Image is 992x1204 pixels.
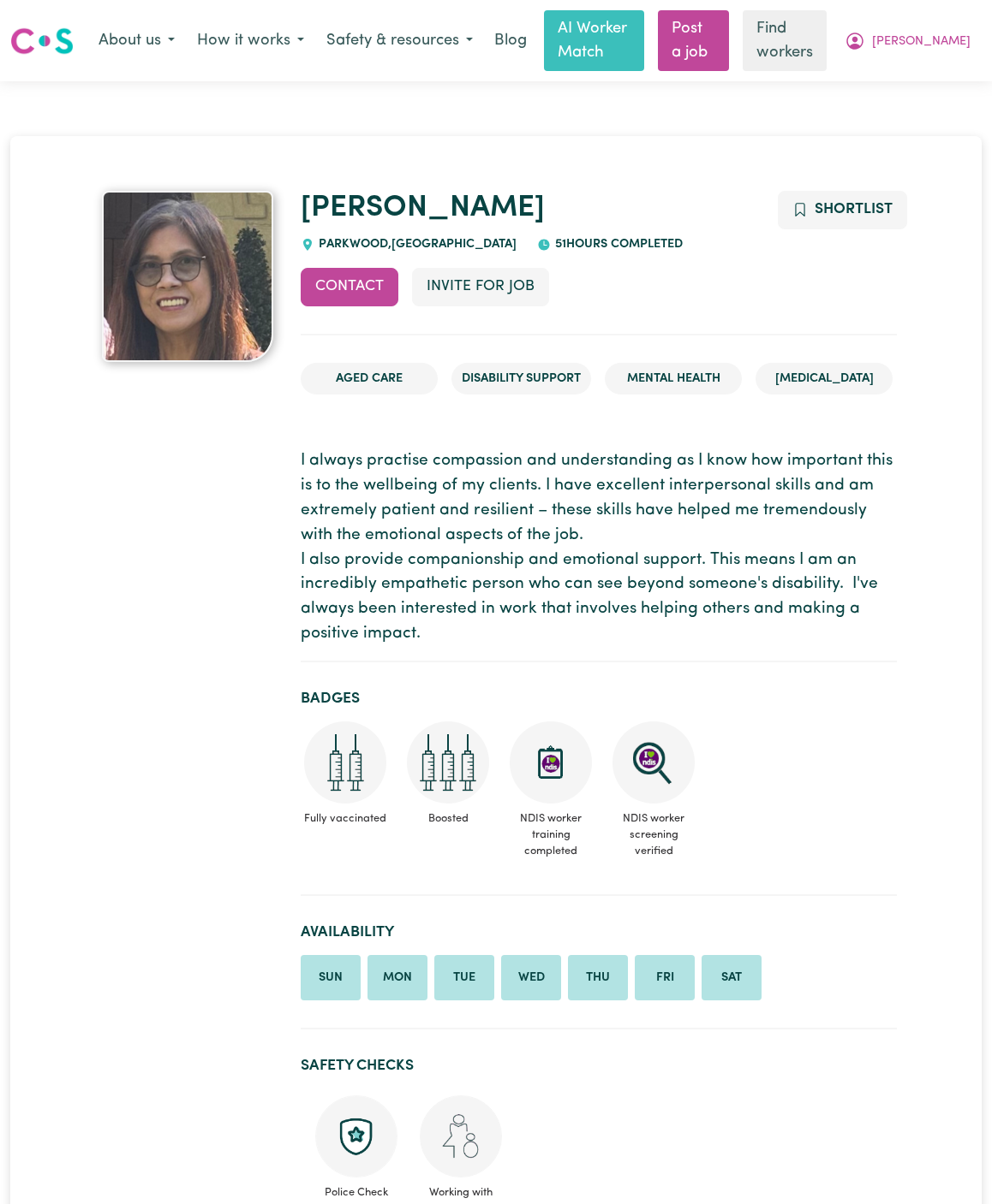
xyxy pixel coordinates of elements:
a: Post a job [658,10,729,71]
h2: Badges [301,690,897,708]
li: Available on Friday [635,955,695,1001]
img: Care and support worker has received 2 doses of COVID-19 vaccine [304,721,386,804]
img: Police check [315,1095,397,1177]
a: Find workers [743,10,827,71]
span: PARKWOOD , [GEOGRAPHIC_DATA] [314,238,517,251]
span: NDIS worker training completed [506,804,595,867]
a: Lilibeth's profile picture' [95,191,280,362]
li: Available on Tuesday [434,955,494,1001]
button: My Account [834,23,982,59]
h2: Safety Checks [301,1057,897,1075]
img: NDIS Worker Screening Verified [613,721,695,804]
h2: Availability [301,923,897,941]
span: [PERSON_NAME] [872,33,971,51]
img: CS Academy: Introduction to NDIS Worker Training course completed [510,721,592,804]
li: Aged Care [301,363,438,395]
img: Lilibeth [102,191,273,362]
button: Add to shortlist [778,191,907,228]
a: Careseekers logo [10,21,74,61]
span: Shortlist [815,202,893,216]
li: [MEDICAL_DATA] [756,363,893,395]
span: NDIS worker screening verified [609,804,698,867]
button: About us [87,23,186,59]
img: Careseekers logo [10,26,74,56]
span: Fully vaccinated [301,804,390,833]
span: 51 hours completed [551,238,683,251]
a: [PERSON_NAME] [301,193,545,223]
p: I always practise compassion and understanding as I know how important this is to the wellbeing o... [301,449,897,646]
img: Working with children check [420,1095,502,1177]
a: AI Worker Match [544,10,644,71]
span: Boosted [403,804,493,833]
li: Mental Health [605,363,742,395]
li: Available on Thursday [568,955,628,1001]
button: Safety & resources [315,23,484,59]
li: Available on Sunday [301,955,361,1001]
li: Available on Monday [368,955,427,1001]
button: Invite for Job [412,268,549,305]
li: Disability Support [451,363,591,395]
img: Care and support worker has received booster dose of COVID-19 vaccination [407,721,489,804]
li: Available on Saturday [702,955,762,1001]
span: Police Check [314,1177,398,1201]
button: How it works [186,23,315,59]
a: Blog [484,22,537,60]
li: Available on Wednesday [501,955,561,1001]
button: Contact [301,268,398,305]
